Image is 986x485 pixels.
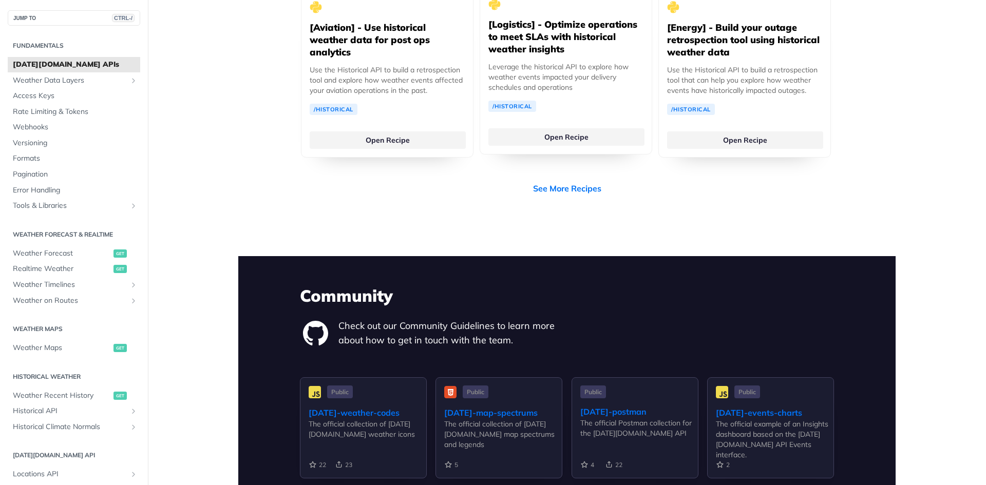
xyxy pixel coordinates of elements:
[8,135,140,151] a: Versioning
[129,407,138,415] button: Show subpages for Historical API
[310,104,357,115] a: /Historical
[667,104,715,115] a: /Historical
[8,419,140,435] a: Historical Climate NormalsShow subpages for Historical Climate Normals
[338,319,567,347] p: Check out our Community Guidelines to learn more about how to get in touch with the team.
[13,185,138,196] span: Error Handling
[129,423,138,431] button: Show subpages for Historical Climate Normals
[716,419,833,460] div: The official example of an Insights dashboard based on the [DATE][DOMAIN_NAME] API Events interface.
[8,246,140,261] a: Weather Forecastget
[488,62,643,92] p: Leverage the historical API to explore how weather events impacted your delivery schedules and op...
[580,418,698,438] div: The official Postman collection for the [DATE][DOMAIN_NAME] API
[13,296,127,306] span: Weather on Routes
[327,385,353,398] span: Public
[13,153,138,164] span: Formats
[310,65,465,95] p: Use the Historical API to build a retrospection tool and explore how weather events affected your...
[533,182,601,195] a: See More Recipes
[129,297,138,305] button: Show subpages for Weather on Routes
[580,405,698,418] div: [DATE]-postman
[13,122,138,132] span: Webhooks
[13,169,138,180] span: Pagination
[8,41,140,50] h2: Fundamentals
[13,391,111,401] span: Weather Recent History
[112,14,135,22] span: CTRL-/
[444,406,562,419] div: [DATE]-map-spectrums
[13,91,138,101] span: Access Keys
[13,343,111,353] span: Weather Maps
[8,151,140,166] a: Formats
[8,261,140,277] a: Realtime Weatherget
[8,10,140,26] button: JUMP TOCTRL-/
[8,403,140,419] a: Historical APIShow subpages for Historical API
[13,469,127,479] span: Locations API
[8,73,140,88] a: Weather Data LayersShow subpages for Weather Data Layers
[129,470,138,478] button: Show subpages for Locations API
[13,248,111,259] span: Weather Forecast
[8,372,140,381] h2: Historical Weather
[488,101,536,112] a: /Historical
[8,104,140,120] a: Rate Limiting & Tokens
[13,264,111,274] span: Realtime Weather
[8,167,140,182] a: Pagination
[113,249,127,258] span: get
[667,22,822,59] h5: [Energy] - Build your outage retrospection tool using historical weather data
[716,406,833,419] div: [DATE]-events-charts
[8,183,140,198] a: Error Handling
[488,128,644,146] a: Open Recipe
[8,277,140,293] a: Weather TimelinesShow subpages for Weather Timelines
[8,293,140,308] a: Weather on RoutesShow subpages for Weather on Routes
[129,281,138,289] button: Show subpages for Weather Timelines
[8,467,140,482] a: Locations APIShow subpages for Locations API
[13,138,138,148] span: Versioning
[113,344,127,352] span: get
[444,419,562,450] div: The official collection of [DATE][DOMAIN_NAME] map spectrums and legends
[8,388,140,403] a: Weather Recent Historyget
[13,107,138,117] span: Rate Limiting & Tokens
[8,230,140,239] h2: Weather Forecast & realtime
[13,75,127,86] span: Weather Data Layers
[13,201,127,211] span: Tools & Libraries
[8,57,140,72] a: [DATE][DOMAIN_NAME] APIs
[13,280,127,290] span: Weather Timelines
[300,284,834,307] h3: Community
[113,392,127,400] span: get
[580,385,606,398] span: Public
[8,198,140,214] a: Tools & LibrariesShow subpages for Tools & Libraries
[13,406,127,416] span: Historical API
[8,120,140,135] a: Webhooks
[310,22,465,59] h5: [Aviation] - Use historical weather data for post ops analytics
[13,422,127,432] span: Historical Climate Normals
[309,406,426,419] div: [DATE]-weather-codes
[667,65,822,95] p: Use the Historical API to build a retrospection tool that can help you explore how weather events...
[13,60,138,70] span: [DATE][DOMAIN_NAME] APIs
[488,18,643,55] h5: [Logistics] - Optimize operations to meet SLAs with historical weather insights
[8,88,140,104] a: Access Keys
[463,385,488,398] span: Public
[8,340,140,356] a: Weather Mapsget
[734,385,760,398] span: Public
[129,76,138,85] button: Show subpages for Weather Data Layers
[129,202,138,210] button: Show subpages for Tools & Libraries
[310,131,466,149] a: Open Recipe
[667,131,823,149] a: Open Recipe
[309,419,426,439] div: The official collection of [DATE][DOMAIN_NAME] weather icons
[8,451,140,460] h2: [DATE][DOMAIN_NAME] API
[8,324,140,334] h2: Weather Maps
[113,265,127,273] span: get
